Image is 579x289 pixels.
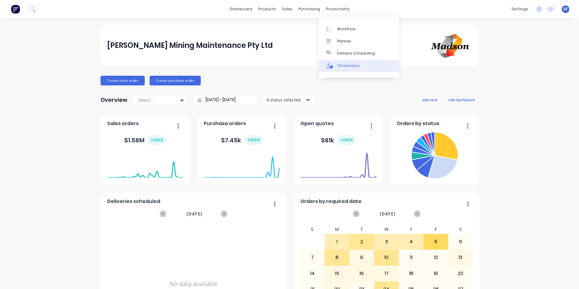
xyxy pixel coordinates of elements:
[424,266,448,281] div: 19
[397,120,439,127] span: Orders by status
[399,234,423,249] div: 4
[445,96,478,104] button: edit dashboard
[255,5,279,14] div: products
[380,211,395,217] span: [DATE]
[424,250,448,265] div: 12
[325,225,349,234] div: M
[107,198,160,205] span: Deliveries scheduled
[448,225,473,234] div: S
[263,95,315,105] button: 4 status selected
[337,63,360,68] div: Timesheets
[150,76,201,85] button: Create purchase order
[323,5,352,14] div: productivity
[227,5,255,14] a: dashboard
[221,135,263,145] div: $ 7.45k
[337,51,375,56] div: Delivery Scheduling
[11,5,20,14] img: Factory
[300,266,325,281] div: 14
[187,211,202,217] span: [DATE]
[124,135,166,145] div: $ 1.58M
[325,250,349,265] div: 8
[423,225,448,234] div: F
[300,250,325,265] div: 7
[424,234,448,249] div: 5
[374,250,399,265] div: 10
[418,96,441,104] button: add card
[564,6,568,12] span: BF
[107,120,139,127] span: Sales orders
[279,5,296,14] div: sales
[266,97,305,103] div: 4 status selected
[321,135,356,145] div: $ 61k
[319,35,399,47] a: Planner
[350,266,374,281] div: 16
[448,250,473,265] div: 13
[350,234,374,249] div: 2
[337,26,355,32] div: Workflow
[374,225,399,234] div: W
[300,120,334,127] span: Open quotes
[337,38,351,44] div: Planner
[245,135,263,145] div: + 100 %
[448,234,473,249] div: 6
[319,47,399,59] a: Delivery Scheduling
[338,135,356,145] div: + 100 %
[399,225,424,234] div: T
[429,32,472,60] img: Madson Mining Maintenance Pty Ltd
[101,76,145,85] button: Create sales order
[319,60,399,72] a: Timesheets
[296,5,323,14] div: purchasing
[399,250,423,265] div: 11
[325,234,349,249] div: 1
[508,5,531,14] div: settings
[374,266,399,281] div: 17
[325,266,349,281] div: 15
[148,135,166,145] div: + 100 %
[350,250,374,265] div: 9
[101,94,127,106] div: Overview
[448,266,473,281] div: 20
[300,225,325,234] div: S
[204,120,246,127] span: Purchase orders
[349,225,374,234] div: T
[107,39,273,51] div: [PERSON_NAME] Mining Maintenance Pty Ltd
[319,23,399,35] a: Workflow
[374,234,399,249] div: 3
[399,266,423,281] div: 18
